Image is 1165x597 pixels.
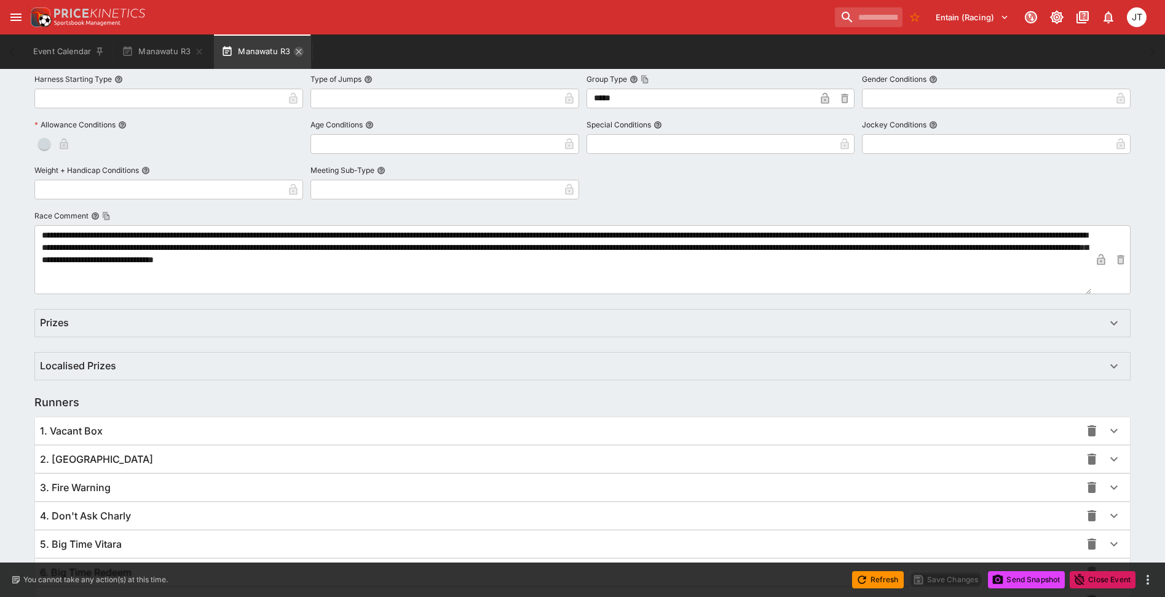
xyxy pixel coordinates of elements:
p: Weight + Handicap Conditions [34,165,139,175]
div: Josh Tanner [1127,7,1147,27]
button: Select Tenant [928,7,1016,27]
button: Age Conditions [365,121,374,129]
h6: Localised Prizes [40,359,116,372]
button: Notifications [1097,6,1120,28]
p: Harness Starting Type [34,74,112,84]
button: open drawer [5,6,27,28]
p: Jockey Conditions [862,119,926,130]
button: Jockey Conditions [929,121,938,129]
button: No Bookmarks [905,7,925,27]
p: Meeting Sub-Type [310,165,374,175]
span: 2. [GEOGRAPHIC_DATA] [40,453,153,466]
p: Group Type [586,74,627,84]
button: Toggle light/dark mode [1046,6,1068,28]
p: Allowance Conditions [34,119,116,130]
img: PriceKinetics Logo [27,5,52,30]
button: Harness Starting Type [114,75,123,84]
input: search [835,7,902,27]
button: Documentation [1072,6,1094,28]
button: Josh Tanner [1123,4,1150,31]
img: PriceKinetics [54,9,145,18]
button: Send Snapshot [988,571,1065,588]
button: Copy To Clipboard [102,212,111,220]
p: You cannot take any action(s) at this time. [23,574,168,585]
button: Connected to PK [1020,6,1042,28]
button: Special Conditions [654,121,662,129]
span: 5. Big Time Vitara [40,538,122,551]
button: Group TypeCopy To Clipboard [630,75,638,84]
span: 4. Don't Ask Charly [40,510,131,523]
button: Gender Conditions [929,75,938,84]
button: Manawatu R3 [114,34,211,69]
p: Special Conditions [586,119,651,130]
button: Copy To Clipboard [641,75,649,84]
p: Gender Conditions [862,74,926,84]
p: Race Comment [34,210,89,221]
button: Meeting Sub-Type [377,166,385,175]
span: 3. Fire Warning [40,481,111,494]
button: Weight + Handicap Conditions [141,166,150,175]
button: Close Event [1070,571,1135,588]
h5: Runners [34,395,79,409]
h6: Prizes [40,316,69,329]
p: Age Conditions [310,119,363,130]
button: Race CommentCopy To Clipboard [91,212,100,220]
button: Type of Jumps [364,75,373,84]
p: Type of Jumps [310,74,361,84]
button: Allowance Conditions [118,121,127,129]
button: Manawatu R3 [214,34,311,69]
span: 1. Vacant Box [40,425,103,438]
button: Event Calendar [26,34,112,69]
button: more [1140,572,1155,587]
button: Refresh [852,571,904,588]
img: Sportsbook Management [54,20,120,26]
